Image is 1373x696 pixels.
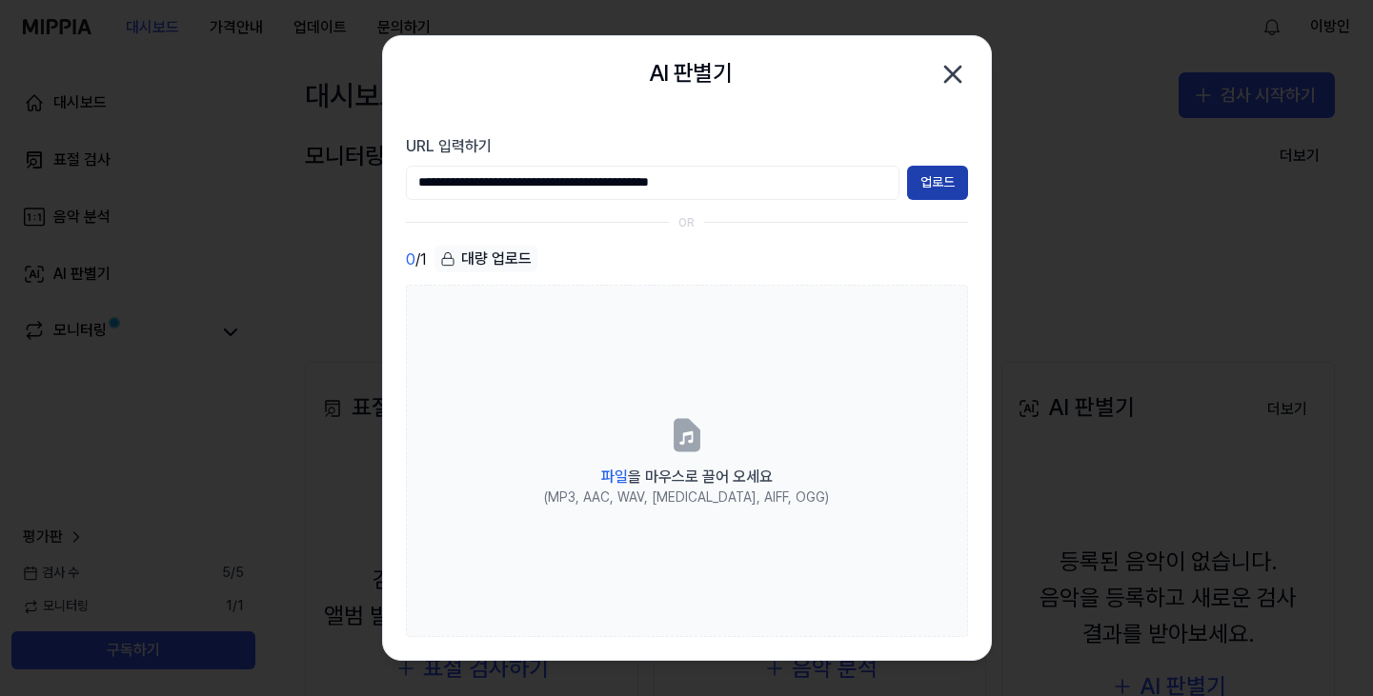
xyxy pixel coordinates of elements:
[406,249,415,271] span: 0
[434,246,537,273] button: 대량 업로드
[406,246,427,273] div: / 1
[907,166,968,200] button: 업로드
[544,488,829,507] div: (MP3, AAC, WAV, [MEDICAL_DATA], AIFF, OGG)
[434,246,537,272] div: 대량 업로드
[601,467,773,486] span: 을 마우스로 끌어 오세요
[678,215,695,231] div: OR
[649,55,732,91] h2: AI 판별기
[601,467,628,486] span: 파일
[406,135,968,158] label: URL 입력하기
